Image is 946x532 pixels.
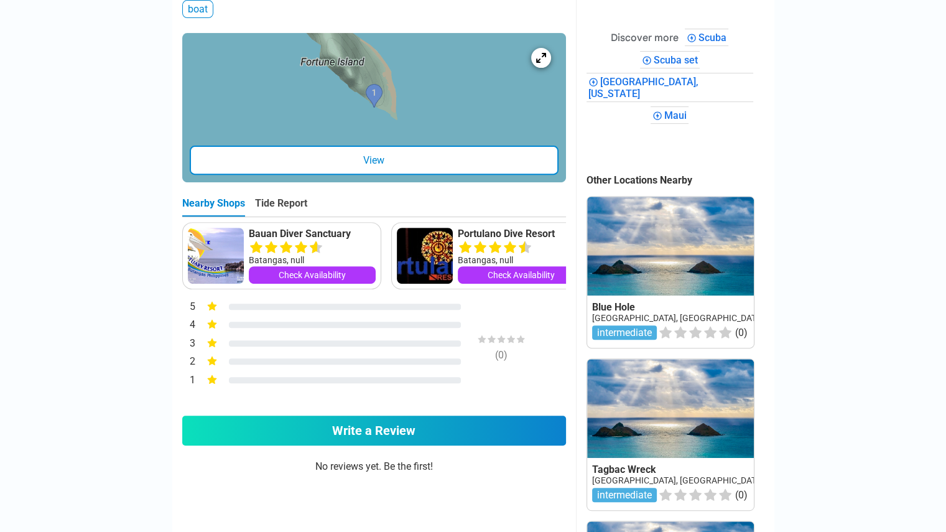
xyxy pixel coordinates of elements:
div: Maui, Hawaii [587,73,753,102]
a: Portulano Dive Resort [458,228,585,240]
a: Write a Review [182,416,566,446]
div: Scuba set [640,51,700,68]
div: Other Locations Nearby [587,174,774,186]
img: Bauan Diver Sanctuary [188,228,244,284]
div: 4 [182,317,196,334]
div: View [190,146,559,175]
div: Nearby Shops [182,197,245,217]
div: 3 [182,336,196,352]
div: These are topics related to the article that might interest you [611,29,679,47]
div: 1 [182,373,196,389]
a: Check Availability [249,266,376,284]
div: Tide Report [255,197,307,217]
div: 2 [182,354,196,370]
a: Check Availability [458,266,585,284]
span: [GEOGRAPHIC_DATA], [US_STATE] [588,76,698,100]
div: Scuba [685,29,728,46]
span: Scuba set [654,54,702,66]
img: Portulano Dive Resort [397,228,453,284]
span: Maui [664,110,690,121]
div: 5 [182,299,196,315]
a: Bauan Diver Sanctuary [249,228,376,240]
div: ( 0 ) [455,349,548,361]
div: Maui [651,106,689,124]
span: Scuba [698,32,730,44]
div: Batangas, null [458,254,585,266]
div: Batangas, null [249,254,376,266]
a: entry mapView [182,33,566,182]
